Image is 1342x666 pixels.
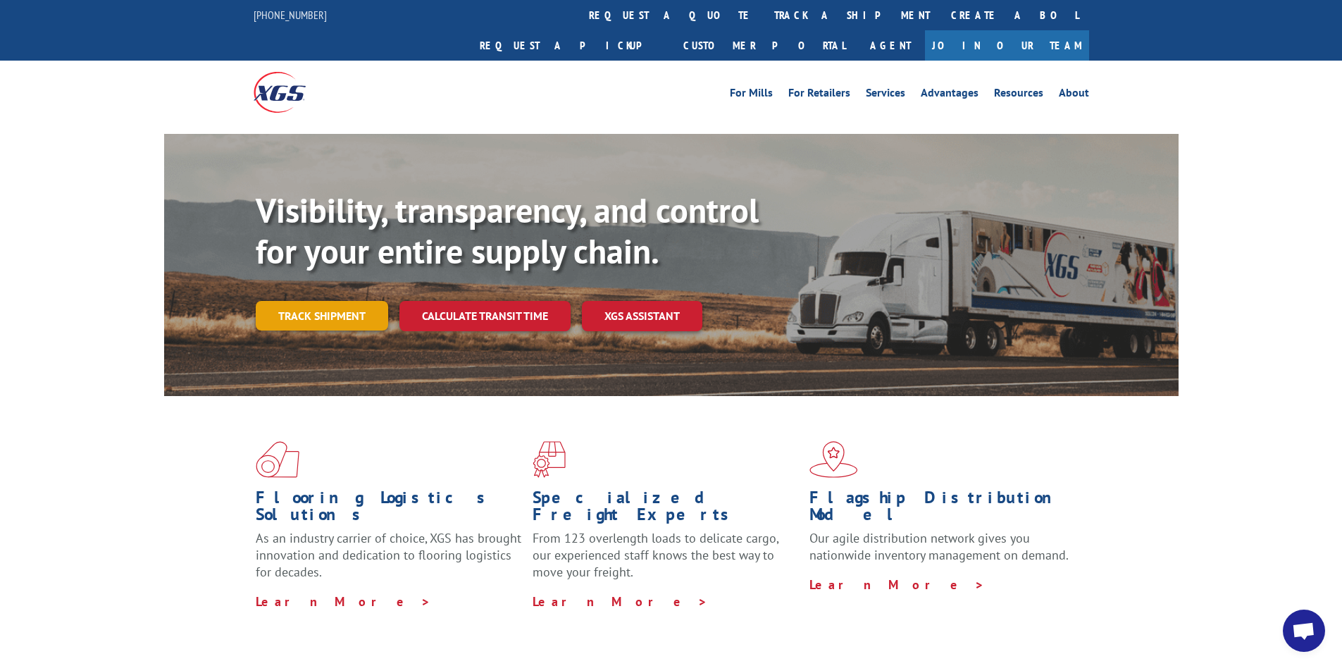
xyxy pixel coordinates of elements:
[925,30,1089,61] a: Join Our Team
[809,489,1076,530] h1: Flagship Distribution Model
[994,87,1043,103] a: Resources
[809,441,858,478] img: xgs-icon-flagship-distribution-model-red
[730,87,773,103] a: For Mills
[673,30,856,61] a: Customer Portal
[469,30,673,61] a: Request a pickup
[399,301,571,331] a: Calculate transit time
[533,593,708,610] a: Learn More >
[533,489,799,530] h1: Specialized Freight Experts
[809,576,985,593] a: Learn More >
[256,188,759,273] b: Visibility, transparency, and control for your entire supply chain.
[866,87,905,103] a: Services
[256,441,299,478] img: xgs-icon-total-supply-chain-intelligence-red
[254,8,327,22] a: [PHONE_NUMBER]
[1059,87,1089,103] a: About
[533,530,799,593] p: From 123 overlength loads to delicate cargo, our experienced staff knows the best way to move you...
[533,441,566,478] img: xgs-icon-focused-on-flooring-red
[809,530,1069,563] span: Our agile distribution network gives you nationwide inventory management on demand.
[256,301,388,331] a: Track shipment
[856,30,925,61] a: Agent
[788,87,850,103] a: For Retailers
[582,301,702,331] a: XGS ASSISTANT
[256,593,431,610] a: Learn More >
[256,489,522,530] h1: Flooring Logistics Solutions
[1283,610,1325,652] div: Open chat
[921,87,978,103] a: Advantages
[256,530,521,580] span: As an industry carrier of choice, XGS has brought innovation and dedication to flooring logistics...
